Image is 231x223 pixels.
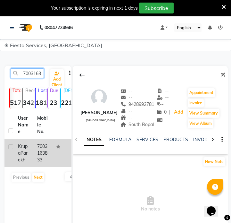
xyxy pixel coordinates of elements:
[33,139,53,167] td: 7003163833
[49,88,59,93] p: Due
[139,3,174,13] button: Subscribe
[36,99,46,107] strong: 1810
[16,19,34,37] img: logo
[23,99,34,107] strong: 342
[169,109,170,116] span: |
[157,88,169,94] span: --
[45,19,73,37] b: 08047224946
[173,108,184,117] a: Add
[157,109,167,115] span: 0
[86,119,115,122] span: [DEMOGRAPHIC_DATA]
[120,95,133,100] span: --
[120,122,154,127] span: South Bopal
[120,88,133,94] span: --
[48,99,59,107] strong: 23
[11,68,44,78] input: Search by Name/Mobile/Email/Code
[18,150,28,163] span: Parekh
[50,69,64,90] a: Add Client
[188,88,215,97] button: Appointment
[120,101,154,107] span: 9428992781
[61,99,72,107] strong: 221
[32,173,44,182] button: Next
[203,157,225,166] button: New Note
[75,69,89,81] div: Back to Client
[157,101,164,107] span: --
[12,88,21,93] p: Total
[163,137,188,142] a: PRODUCTS
[25,88,34,93] p: Recent
[33,111,53,139] th: Mobile No.
[136,137,158,142] a: SERVICES
[80,109,118,116] div: [PERSON_NAME]
[157,101,160,107] span: ₹
[204,197,225,217] iframe: chat widget
[109,137,131,142] a: FORMULA
[157,95,169,100] span: --
[188,99,204,107] button: Invoice
[38,88,46,93] p: Lost
[10,99,21,107] strong: 5177
[18,143,28,156] span: Krupa
[89,88,109,107] img: avatar
[193,137,214,142] a: INVOICES
[51,5,138,12] div: Your subscription is expiring in next 1 days
[120,115,133,121] span: --
[84,134,104,146] a: NOTES
[188,119,213,128] button: View Album
[120,108,133,114] span: --
[188,109,219,118] button: View Summary
[14,111,33,139] th: User Name
[63,88,72,93] p: [DEMOGRAPHIC_DATA]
